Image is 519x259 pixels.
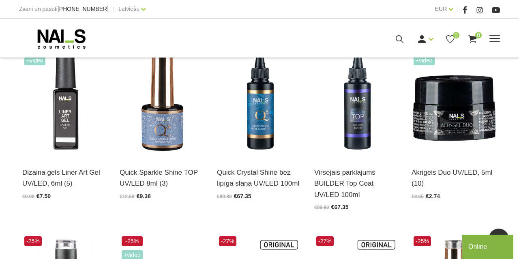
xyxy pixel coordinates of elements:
span: -25% [122,236,143,246]
a: Dizaina gels Liner Art Gel UV/LED, 6ml (5) [22,167,107,189]
span: 0 [475,32,482,39]
div: Zvani un pasūti [19,4,109,14]
span: -25% [414,236,431,246]
span: -27% [219,236,236,246]
span: €67.35 [234,193,251,199]
span: €3.65 [412,194,424,199]
a: Virsējais pārklājums BUILDER Top Coat UV/LED 100ml [314,167,399,200]
a: Quick Crystal Shine bez lipīgā slāņa UV/LED 100ml [217,167,302,189]
a: 0 [445,34,455,44]
span: +Video [414,56,435,65]
iframe: chat widget [462,233,515,259]
img: Builder Top virsējais pārklājums bez lipīgā slāņa gēllakas/gēla pārklājuma izlīdzināšanai un nost... [314,40,399,157]
img: Virsējais pārklājums bez lipīgā slāņa ar mirdzuma efektu.Pieejami 3 veidi:* Starlight - ar smalkā... [120,40,205,157]
span: +Video [24,56,45,65]
span: -27% [316,236,334,246]
a: Quick Sparkle Shine TOP UV/LED 8ml (3) [120,167,205,189]
span: | [457,4,459,14]
img: Liner Art Gel - UV/LED dizaina gels smalku, vienmērīgu, pigmentētu līniju zīmēšanai.Lielisks palī... [22,40,107,157]
img: Kas ir AKRIGELS “DUO GEL” un kādas problēmas tas risina?• Tas apvieno ērti modelējamā akrigela un... [412,40,497,157]
a: 0 [468,34,478,44]
a: Latviešu [118,4,139,14]
span: €67.35 [331,204,349,210]
span: €89.80 [217,194,232,199]
img: Virsējais pārklājums bez lipīgā slāņa un UV zilā pārklājuma. Nodrošina izcilu spīdumu manikīram l... [217,40,302,157]
span: €9.38 [137,193,151,199]
a: Akrigels Duo UV/LED, 5ml (10) [412,167,497,189]
span: €12.50 [120,194,135,199]
span: €7.50 [36,193,51,199]
span: -25% [24,236,42,246]
span: | [113,4,114,14]
span: 0 [453,32,459,39]
span: €9.90 [22,194,34,199]
a: EUR [435,4,447,14]
span: €89.80 [314,205,329,210]
a: [PHONE_NUMBER] [58,6,109,12]
span: €2.74 [426,193,440,199]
